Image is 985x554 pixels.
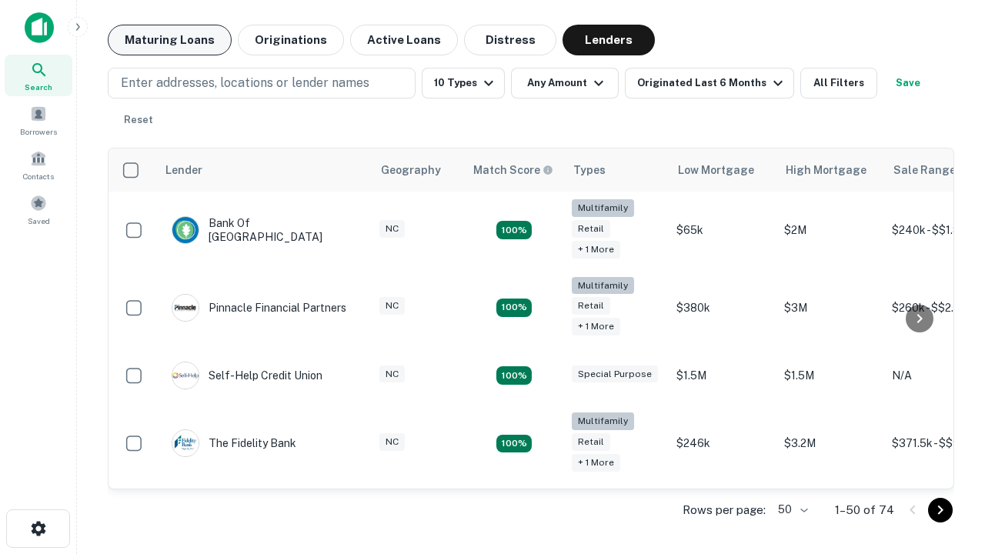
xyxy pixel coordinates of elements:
[172,295,199,321] img: picture
[564,149,669,192] th: Types
[5,189,72,230] a: Saved
[776,149,884,192] th: High Mortgage
[572,297,610,315] div: Retail
[172,430,199,456] img: picture
[678,161,754,179] div: Low Mortgage
[172,294,346,322] div: Pinnacle Financial Partners
[496,435,532,453] div: Matching Properties: 10, hasApolloMatch: undefined
[5,55,72,96] a: Search
[172,429,296,457] div: The Fidelity Bank
[172,362,322,389] div: Self-help Credit Union
[379,220,405,238] div: NC
[473,162,553,179] div: Capitalize uses an advanced AI algorithm to match your search with the best lender. The match sco...
[563,25,655,55] button: Lenders
[572,220,610,238] div: Retail
[496,221,532,239] div: Matching Properties: 17, hasApolloMatch: undefined
[5,99,72,141] a: Borrowers
[669,192,776,269] td: $65k
[625,68,794,98] button: Originated Last 6 Months
[381,161,441,179] div: Geography
[379,433,405,451] div: NC
[883,68,933,98] button: Save your search to get updates of matches that match your search criteria.
[372,149,464,192] th: Geography
[172,217,199,243] img: picture
[496,299,532,317] div: Matching Properties: 17, hasApolloMatch: undefined
[379,365,405,383] div: NC
[572,277,634,295] div: Multifamily
[114,105,163,135] button: Reset
[669,149,776,192] th: Low Mortgage
[572,412,634,430] div: Multifamily
[172,216,356,244] div: Bank Of [GEOGRAPHIC_DATA]
[786,161,866,179] div: High Mortgage
[572,199,634,217] div: Multifamily
[108,68,416,98] button: Enter addresses, locations or lender names
[776,346,884,405] td: $1.5M
[776,192,884,269] td: $2M
[496,366,532,385] div: Matching Properties: 11, hasApolloMatch: undefined
[928,498,953,522] button: Go to next page
[772,499,810,521] div: 50
[572,241,620,259] div: + 1 more
[893,161,956,179] div: Sale Range
[108,25,232,55] button: Maturing Loans
[156,149,372,192] th: Lender
[379,297,405,315] div: NC
[908,431,985,505] iframe: Chat Widget
[800,68,877,98] button: All Filters
[350,25,458,55] button: Active Loans
[776,405,884,482] td: $3.2M
[422,68,505,98] button: 10 Types
[238,25,344,55] button: Originations
[28,215,50,227] span: Saved
[637,74,787,92] div: Originated Last 6 Months
[165,161,202,179] div: Lender
[20,125,57,138] span: Borrowers
[25,12,54,43] img: capitalize-icon.png
[572,454,620,472] div: + 1 more
[121,74,369,92] p: Enter addresses, locations or lender names
[511,68,619,98] button: Any Amount
[835,501,894,519] p: 1–50 of 74
[172,362,199,389] img: picture
[572,433,610,451] div: Retail
[464,25,556,55] button: Distress
[25,81,52,93] span: Search
[669,346,776,405] td: $1.5M
[776,269,884,347] td: $3M
[464,149,564,192] th: Capitalize uses an advanced AI algorithm to match your search with the best lender. The match sco...
[683,501,766,519] p: Rows per page:
[572,365,658,383] div: Special Purpose
[669,405,776,482] td: $246k
[669,269,776,347] td: $380k
[23,170,54,182] span: Contacts
[572,318,620,335] div: + 1 more
[573,161,606,179] div: Types
[5,144,72,185] a: Contacts
[473,162,550,179] h6: Match Score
